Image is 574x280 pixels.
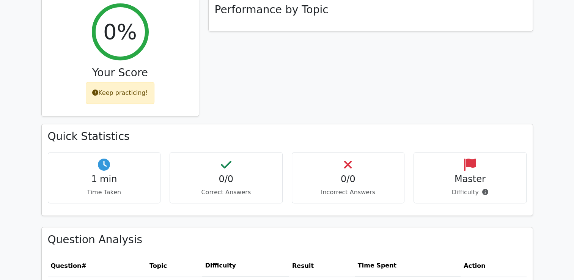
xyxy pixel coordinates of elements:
h4: Master [420,174,520,185]
th: Difficulty [202,255,289,277]
h3: Performance by Topic [215,3,329,16]
h3: Question Analysis [48,233,527,246]
span: Question [51,262,82,269]
th: Action [461,255,526,277]
p: Incorrect Answers [298,188,398,197]
p: Time Taken [54,188,154,197]
h3: Quick Statistics [48,130,527,143]
th: # [48,255,146,277]
div: Keep practicing! [86,82,154,104]
h4: 1 min [54,174,154,185]
h4: 0/0 [298,174,398,185]
th: Time Spent [355,255,461,277]
p: Difficulty [420,188,520,197]
th: Result [289,255,355,277]
p: Correct Answers [176,188,276,197]
h4: 0/0 [176,174,276,185]
h3: Your Score [48,66,193,79]
th: Topic [146,255,202,277]
h2: 0% [103,19,137,44]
